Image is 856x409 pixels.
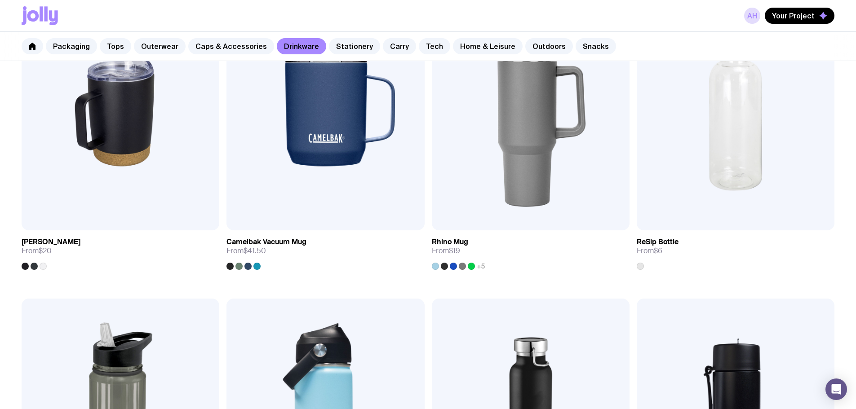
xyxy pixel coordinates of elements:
[765,8,834,24] button: Your Project
[277,38,326,54] a: Drinkware
[100,38,131,54] a: Tops
[477,263,485,270] span: +5
[329,38,380,54] a: Stationery
[226,230,424,270] a: Camelbak Vacuum MugFrom$41.50
[244,246,266,255] span: $41.50
[39,246,52,255] span: $20
[432,237,468,246] h3: Rhino Mug
[22,237,80,246] h3: [PERSON_NAME]
[432,230,630,270] a: Rhino MugFrom$19+5
[637,230,834,270] a: ReSip BottleFrom$6
[576,38,616,54] a: Snacks
[637,237,679,246] h3: ReSip Bottle
[453,38,523,54] a: Home & Leisure
[772,11,815,20] span: Your Project
[22,246,52,255] span: From
[744,8,760,24] a: AH
[419,38,450,54] a: Tech
[22,230,219,270] a: [PERSON_NAME]From$20
[654,246,662,255] span: $6
[226,246,266,255] span: From
[226,237,306,246] h3: Camelbak Vacuum Mug
[525,38,573,54] a: Outdoors
[188,38,274,54] a: Caps & Accessories
[383,38,416,54] a: Carry
[637,246,662,255] span: From
[432,246,460,255] span: From
[449,246,460,255] span: $19
[825,378,847,400] div: Open Intercom Messenger
[46,38,97,54] a: Packaging
[134,38,186,54] a: Outerwear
